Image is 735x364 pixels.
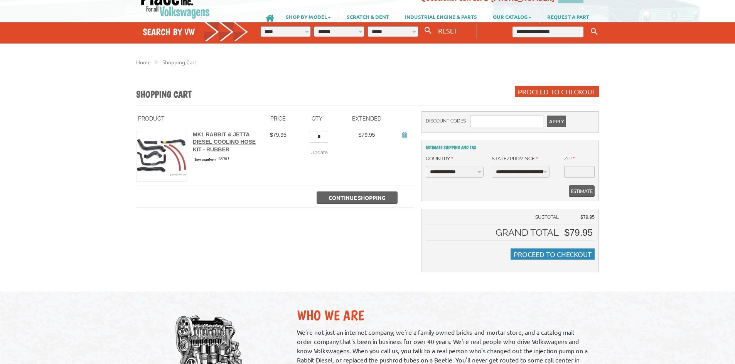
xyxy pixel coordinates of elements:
span: $79.95 [359,132,375,138]
h2: Estimate Shipping and Tax [426,145,595,150]
button: Proceed to Checkout [515,86,599,97]
span: $79.95 [270,132,287,138]
span: Proceed to Checkout [518,87,596,96]
label: State/Province [492,155,538,163]
img: MK1 Rabbit & Jetta Diesel Cooling Hose Kit - Rubber [137,131,187,181]
label: Discount Codes [426,116,466,127]
span: Proceed to Checkout [514,250,592,258]
th: Qty [295,111,339,127]
button: Continue Shopping [317,191,398,204]
button: Estimate [569,185,595,197]
td: Subtotal [426,213,563,225]
th: Extended [339,111,394,127]
button: Search By VW... [421,25,435,36]
a: Remove Item [400,131,408,139]
h1: Shopping Cart [136,89,191,101]
button: RESET [435,25,461,36]
span: RESET [438,27,458,35]
button: Apply [547,116,566,127]
a: REQUEST A PART [539,10,597,23]
span: Item number:: [193,157,218,162]
a: SCRATCH & DENT [339,10,397,23]
a: MK1 Rabbit & Jetta Diesel Cooling Hose Kit - Rubber [193,131,256,153]
span: Update [310,149,328,155]
label: Zip [564,155,575,163]
a: Home [136,59,151,65]
button: Proceed to Checkout [511,248,595,260]
span: $79.95 [565,227,593,238]
label: Country [426,155,453,163]
span: Price [270,116,286,122]
button: Keyword Search [588,25,600,38]
h4: Search by VW [143,26,248,37]
span: Continue Shopping [329,194,386,201]
span: Product [138,116,165,122]
span: $79.95 [580,215,595,220]
span: Estimate [571,185,593,197]
a: SHOP BY MODEL [278,10,339,23]
h2: Who We Are [297,307,591,324]
a: INDUSTRIAL ENGINE & PARTS [397,10,485,23]
span: Apply [549,116,564,127]
strong: Grand Total [496,227,559,238]
div: 18061 [193,155,259,162]
a: OUR CATALOG [485,10,539,23]
a: Shopping Cart [162,59,197,65]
